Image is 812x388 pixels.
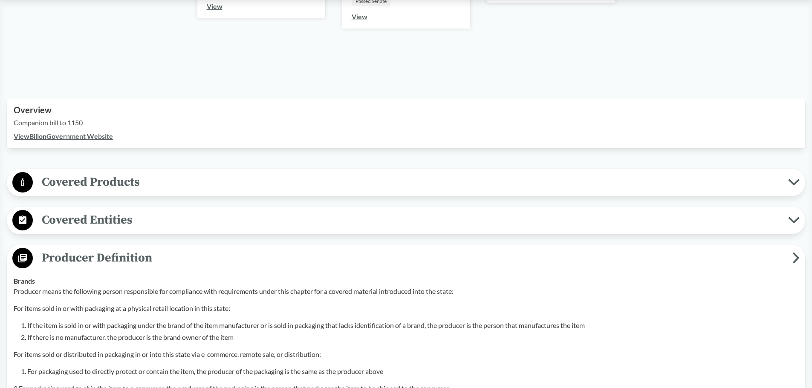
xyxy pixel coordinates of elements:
strong: Brands [14,277,35,285]
a: ViewBillonGovernment Website [14,132,113,140]
span: Producer Definition [33,248,792,267]
button: Producer Definition [10,247,802,269]
span: Covered Products [33,172,788,192]
h2: Overview [14,105,798,115]
p: For items sold or distributed in packaging in or into this state via e-commerce, remote sale, or ... [14,349,798,359]
p: Producer means the following person responsible for compliance with requirements under this chapt... [14,286,798,296]
p: For items sold in or with packaging at a physical retail location in this state: [14,303,798,313]
span: Covered Entities [33,210,788,230]
button: Covered Products [10,172,802,193]
li: For packaging used to directly protect or contain the item, the producer of the packaging is the ... [27,366,798,377]
a: View [352,12,367,20]
li: If the item is sold in or with packaging under the brand of the item manufacturer or is sold in p... [27,320,798,331]
button: Covered Entities [10,210,802,231]
a: View [207,2,223,10]
li: If there is no manufacturer, the producer is the brand owner of the item [27,332,798,342]
p: Companion bill to 1150 [14,118,798,128]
